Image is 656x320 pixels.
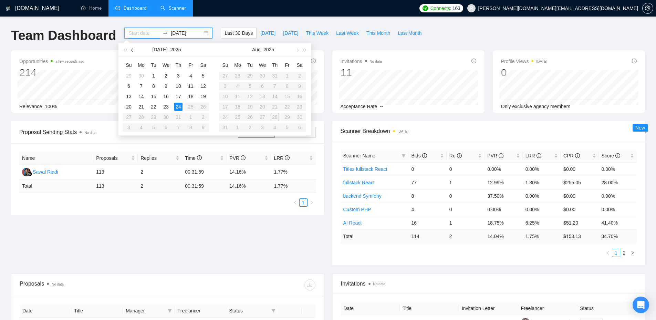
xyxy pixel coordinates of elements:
td: 0.00% [599,162,637,176]
td: 113 [93,165,138,179]
span: [DATE] [283,29,298,37]
span: download [305,282,315,288]
td: 0.00% [599,189,637,203]
span: info-circle [632,59,637,63]
span: user [469,6,474,11]
td: 2025-07-13 [123,91,135,102]
td: 2025-07-14 [135,91,147,102]
td: $0.00 [561,189,598,203]
span: right [631,251,635,255]
div: 12 [199,82,207,90]
div: 16 [162,92,170,101]
td: 1 [447,216,485,229]
th: Freelancer [518,302,577,315]
td: Total [19,179,93,193]
span: info-circle [422,153,427,158]
li: Next Page [628,249,637,257]
td: 2025-07-22 [147,102,160,112]
span: Manager [126,307,165,314]
img: upwork-logo.png [423,6,428,11]
div: 5 [199,72,207,80]
th: Su [219,60,231,71]
th: Sa [197,60,209,71]
td: 77 [408,176,446,189]
th: Mo [231,60,244,71]
button: Aug [252,43,261,56]
a: SRSawal Riadi [22,169,58,174]
td: 6.25% [523,216,561,229]
td: 1 [447,176,485,189]
th: Status [577,302,636,315]
li: 1 [299,198,308,207]
td: 34.70 % [599,229,637,243]
div: Sawal Riadi [33,168,58,176]
td: 2025-07-17 [172,91,185,102]
td: 2025-07-20 [123,102,135,112]
span: -- [380,104,383,109]
span: Last Week [336,29,359,37]
td: 2025-07-05 [197,71,209,81]
td: 41.40% [599,216,637,229]
th: We [256,60,269,71]
span: Score [602,153,620,158]
th: Th [269,60,281,71]
td: 18.75% [485,216,522,229]
li: Next Page [308,198,316,207]
button: 2025 [263,43,274,56]
div: 2 [162,72,170,80]
div: 19 [199,92,207,101]
td: 4 [408,203,446,216]
span: info-circle [537,153,541,158]
time: a few seconds ago [55,60,84,63]
td: $51.20 [561,216,598,229]
td: 12.99% [485,176,522,189]
button: [DATE] [257,28,279,39]
th: Name [19,152,93,165]
span: Status [229,307,268,314]
div: 11 [187,82,195,90]
img: gigradar-bm.png [27,172,32,176]
td: 14.16% [227,165,271,179]
th: Su [123,60,135,71]
a: fullstack React [343,180,375,185]
div: Proposals [20,279,167,290]
button: This Month [363,28,394,39]
td: 2025-06-29 [123,71,135,81]
span: info-circle [575,153,580,158]
td: 0.00% [523,203,561,216]
td: 0 [447,189,485,203]
td: 2 [138,179,182,193]
th: Th [172,60,185,71]
div: 23 [162,103,170,111]
td: 1.77% [271,165,315,179]
span: CPR [563,153,580,158]
div: 9 [162,82,170,90]
a: setting [642,6,653,11]
button: [DATE] [279,28,302,39]
td: 0 [408,162,446,176]
div: 20 [125,103,133,111]
div: 7 [137,82,145,90]
span: info-circle [457,153,462,158]
td: 2025-07-09 [160,81,172,91]
td: 114 [408,229,446,243]
span: Last Month [398,29,421,37]
td: 2025-07-16 [160,91,172,102]
span: 100% [45,104,57,109]
a: homeHome [81,5,102,11]
a: backend Symfony [343,193,382,199]
div: 3 [174,72,183,80]
span: Invitations [341,57,382,65]
a: searchScanner [160,5,186,11]
div: 17 [174,92,183,101]
span: Scanner Breakdown [341,127,637,135]
td: 2 [447,229,485,243]
span: info-circle [471,59,476,63]
td: 8 [408,189,446,203]
span: swap-right [163,30,168,36]
li: 2 [620,249,628,257]
time: [DATE] [398,130,408,133]
a: Custom PHP [343,207,371,212]
div: 15 [149,92,158,101]
div: Open Intercom Messenger [633,297,649,313]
